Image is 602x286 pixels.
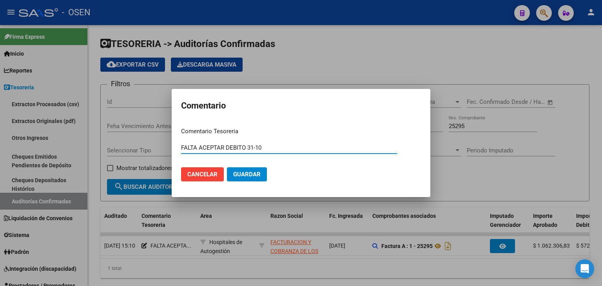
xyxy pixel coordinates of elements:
[227,167,267,181] button: Guardar
[181,127,421,136] p: Comentario Tesoreria
[575,259,594,278] div: Open Intercom Messenger
[181,167,224,181] button: Cancelar
[187,171,218,178] span: Cancelar
[181,98,421,113] h2: Comentario
[233,171,261,178] span: Guardar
